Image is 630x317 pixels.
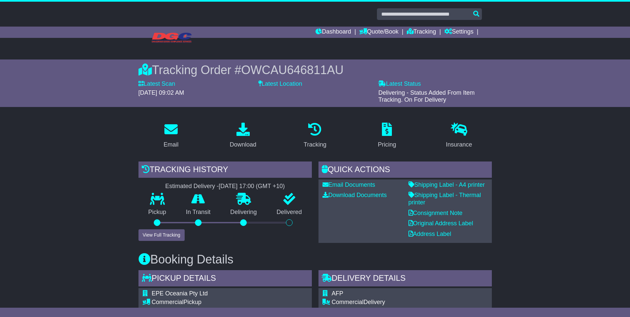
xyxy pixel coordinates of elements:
p: Pickup [138,209,176,216]
label: Latest Location [258,80,302,88]
div: Tracking history [138,161,312,179]
div: Quick Actions [318,161,492,179]
a: Settings [444,27,474,38]
div: Pickup [152,299,280,306]
h3: Booking Details [138,253,492,266]
div: Delivery [332,299,439,306]
label: Latest Status [378,80,421,88]
a: Tracking [299,120,330,152]
a: Insurance [442,120,477,152]
p: Delivering [221,209,267,216]
a: Shipping Label - Thermal printer [408,192,481,206]
p: In Transit [176,209,221,216]
span: [DATE] 09:02 AM [138,89,184,96]
p: Delivered [267,209,312,216]
a: Email [159,120,183,152]
a: Address Label [408,231,451,237]
span: Commercial [332,299,364,305]
a: Tracking [407,27,436,38]
label: Latest Scan [138,80,175,88]
div: Estimated Delivery - [138,183,312,190]
div: Tracking [304,140,326,149]
div: Email [163,140,178,149]
span: OWCAU646811AU [241,63,343,77]
a: Dashboard [315,27,351,38]
a: Email Documents [322,181,375,188]
div: Delivery Details [318,270,492,288]
button: View Full Tracking [138,229,185,241]
a: Original Address Label [408,220,473,227]
span: EPE Oceania Pty Ltd [152,290,208,297]
span: Commercial [152,299,184,305]
a: Download [225,120,261,152]
div: Insurance [446,140,472,149]
div: [DATE] 17:00 (GMT +10) [219,183,285,190]
a: Quote/Book [359,27,399,38]
a: Consignment Note [408,210,463,216]
div: Pricing [378,140,396,149]
a: Shipping Label - A4 printer [408,181,485,188]
div: Download [230,140,256,149]
div: Tracking Order # [138,63,492,77]
span: Delivering - Status Added From Item Tracking. On For Delivery [378,89,475,103]
a: Download Documents [322,192,387,198]
div: Pickup Details [138,270,312,288]
a: Pricing [374,120,401,152]
span: AFP [332,290,343,297]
